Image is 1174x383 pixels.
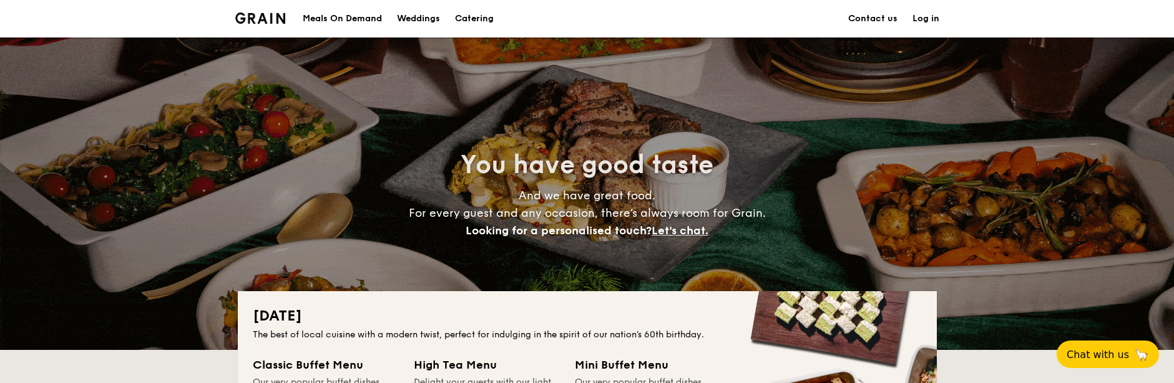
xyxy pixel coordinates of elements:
span: Let's chat. [652,224,708,237]
span: Chat with us [1067,349,1129,361]
div: Mini Buffet Menu [575,356,721,374]
button: Chat with us🦙 [1057,341,1159,368]
img: Grain [235,12,286,24]
h2: [DATE] [253,306,922,326]
a: Logotype [235,12,286,24]
div: The best of local cuisine with a modern twist, perfect for indulging in the spirit of our nation’... [253,329,922,341]
div: Classic Buffet Menu [253,356,399,374]
span: 🦙 [1134,347,1149,362]
div: High Tea Menu [414,356,560,374]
